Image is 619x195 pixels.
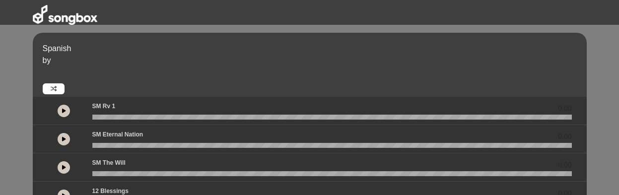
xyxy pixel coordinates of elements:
p: SM The Will [92,158,126,167]
p: Spanish [43,43,584,55]
img: songbox-logo-white.png [33,5,97,25]
span: by [43,56,51,65]
p: SM Eternal Nation [92,130,143,139]
span: 0.00 [558,131,571,142]
span: 0.00 [558,103,571,114]
p: SM Rv 1 [92,102,116,111]
span: 0.00 [558,160,571,170]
